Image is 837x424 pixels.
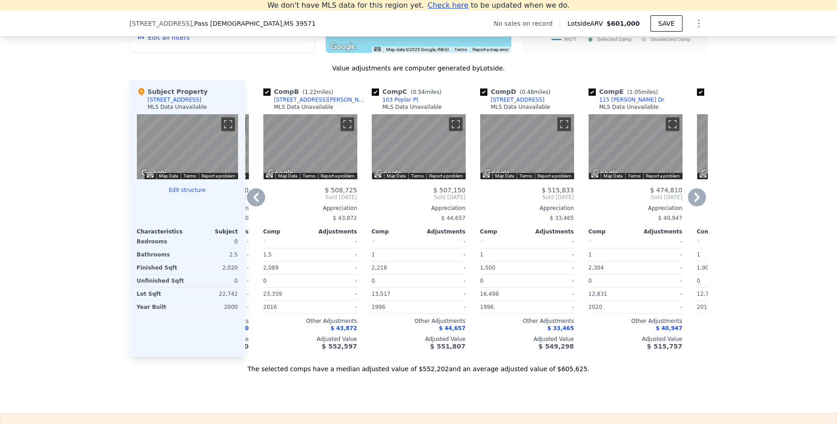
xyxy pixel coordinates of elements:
[137,186,238,194] button: Edit structure
[374,173,381,177] button: Keyboard shortcuts
[189,301,238,313] div: 2000
[331,325,357,331] span: $ 43,872
[589,87,662,96] div: Comp E
[263,114,357,179] div: Map
[472,47,509,52] a: Report a map error
[372,317,466,325] div: Other Adjustments
[529,288,574,300] div: -
[441,215,465,221] span: $ 44,657
[624,89,662,95] span: ( miles)
[550,215,574,221] span: $ 33,465
[263,278,267,284] span: 0
[137,248,186,261] div: Bathrooms
[647,343,682,350] span: $ 515,757
[650,186,682,194] span: $ 474,810
[480,114,574,179] div: Map
[637,301,683,313] div: -
[312,301,357,313] div: -
[697,87,770,96] div: Comp F
[449,117,463,131] button: Toggle fullscreen view
[491,96,545,103] div: [STREET_ADDRESS]
[263,291,282,297] span: 23,359
[697,228,744,235] div: Comp
[597,37,631,42] text: Selected Comp
[591,168,621,179] img: Google
[278,173,297,179] button: Map Data
[372,335,466,343] div: Adjusted Value
[312,275,357,287] div: -
[629,89,641,95] span: 1.05
[137,87,208,96] div: Subject Property
[697,114,791,179] div: Map
[480,248,525,261] div: 1
[266,173,272,177] button: Keyboard shortcuts
[527,228,574,235] div: Adjustments
[372,291,391,297] span: 13,517
[312,248,357,261] div: -
[656,325,683,331] span: $ 40,947
[480,301,525,313] div: 1996
[699,168,729,179] a: Open this area in Google Maps (opens a new window)
[372,235,417,248] div: 0
[189,235,238,248] div: 0
[589,228,636,235] div: Comp
[374,47,380,51] button: Keyboard shortcuts
[137,275,186,287] div: Unfinished Sqft
[189,248,238,261] div: 2.5
[480,278,484,284] span: 0
[383,103,442,111] div: MLS Data Unavailable
[428,1,468,9] span: Check here
[263,228,310,235] div: Comp
[690,14,708,33] button: Show Options
[263,301,309,313] div: 2016
[189,275,238,287] div: 0
[480,194,574,201] span: Sold [DATE]
[480,291,499,297] span: 16,498
[589,317,683,325] div: Other Adjustments
[697,235,742,248] div: 0
[383,96,419,103] div: 103 Poplar Pt
[636,228,683,235] div: Adjustments
[310,228,357,235] div: Adjustments
[372,205,466,212] div: Appreciation
[480,228,527,235] div: Comp
[421,248,466,261] div: -
[421,275,466,287] div: -
[589,194,683,201] span: Sold [DATE]
[263,248,309,261] div: 1.5
[372,248,417,261] div: 1
[374,168,404,179] a: Open this area in Google Maps (opens a new window)
[387,173,406,179] button: Map Data
[137,114,238,179] div: Street View
[538,173,571,178] a: Report a problem
[666,117,679,131] button: Toggle fullscreen view
[263,235,309,248] div: 0
[637,248,683,261] div: -
[599,96,664,103] div: 115 [PERSON_NAME] Dr
[183,173,196,178] a: Terms (opens in new tab)
[303,173,315,178] a: Terms (opens in new tab)
[697,265,712,271] span: 1,900
[637,288,683,300] div: -
[372,87,445,96] div: Comp C
[421,301,466,313] div: -
[333,215,357,221] span: $ 43,872
[148,96,201,103] div: [STREET_ADDRESS]
[480,235,525,248] div: 0
[439,325,466,331] span: $ 44,657
[529,248,574,261] div: -
[480,87,554,96] div: Comp D
[263,96,368,103] a: [STREET_ADDRESS][PERSON_NAME]
[599,103,659,111] div: MLS Data Unavailable
[263,335,357,343] div: Adjusted Value
[189,261,238,274] div: 2,020
[589,301,634,313] div: 2020
[650,15,682,32] button: SAVE
[321,173,355,178] a: Report a problem
[589,265,604,271] span: 2,304
[563,37,577,42] text: 39571
[519,173,532,178] a: Terms (opens in new tab)
[263,205,357,212] div: Appreciation
[646,173,680,178] a: Report a problem
[589,114,683,179] div: Map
